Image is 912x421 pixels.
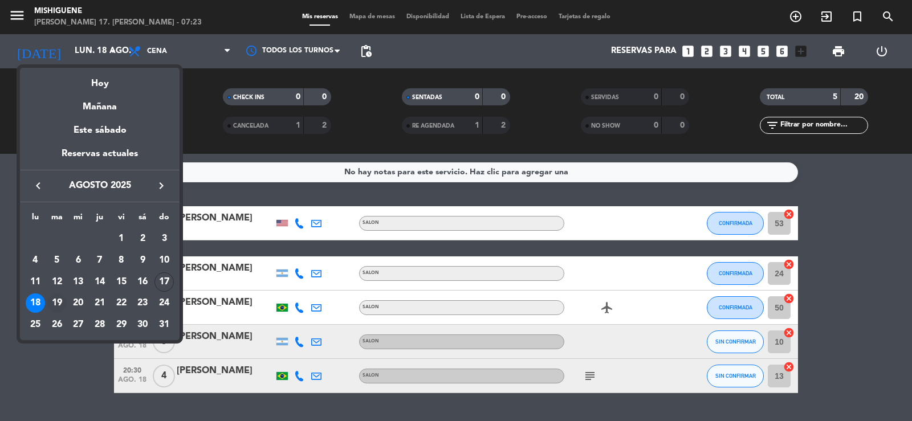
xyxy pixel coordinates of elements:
[48,178,151,193] span: agosto 2025
[89,292,111,314] td: 21 de agosto de 2025
[89,250,111,271] td: 7 de agosto de 2025
[68,293,88,313] div: 20
[26,293,45,313] div: 18
[132,211,154,228] th: sábado
[46,292,68,314] td: 19 de agosto de 2025
[46,250,68,271] td: 5 de agosto de 2025
[47,293,67,313] div: 19
[68,272,88,292] div: 13
[154,229,174,248] div: 3
[132,292,154,314] td: 23 de agosto de 2025
[132,271,154,293] td: 16 de agosto de 2025
[111,228,132,250] td: 1 de agosto de 2025
[154,315,174,334] div: 31
[154,179,168,193] i: keyboard_arrow_right
[154,272,174,292] div: 17
[67,250,89,271] td: 6 de agosto de 2025
[133,251,152,270] div: 9
[132,228,154,250] td: 2 de agosto de 2025
[31,179,45,193] i: keyboard_arrow_left
[90,293,109,313] div: 21
[111,314,132,336] td: 29 de agosto de 2025
[154,251,174,270] div: 10
[25,292,46,314] td: 18 de agosto de 2025
[112,229,131,248] div: 1
[20,146,180,170] div: Reservas actuales
[26,315,45,334] div: 25
[67,211,89,228] th: miércoles
[20,68,180,91] div: Hoy
[67,292,89,314] td: 20 de agosto de 2025
[151,178,172,193] button: keyboard_arrow_right
[47,272,67,292] div: 12
[90,315,109,334] div: 28
[67,314,89,336] td: 27 de agosto de 2025
[111,250,132,271] td: 8 de agosto de 2025
[25,228,111,250] td: AGO.
[68,251,88,270] div: 6
[153,250,175,271] td: 10 de agosto de 2025
[132,314,154,336] td: 30 de agosto de 2025
[90,251,109,270] div: 7
[25,271,46,293] td: 11 de agosto de 2025
[20,91,180,115] div: Mañana
[153,314,175,336] td: 31 de agosto de 2025
[154,293,174,313] div: 24
[26,251,45,270] div: 4
[25,250,46,271] td: 4 de agosto de 2025
[153,292,175,314] td: 24 de agosto de 2025
[47,315,67,334] div: 26
[153,228,175,250] td: 3 de agosto de 2025
[133,293,152,313] div: 23
[46,211,68,228] th: martes
[25,211,46,228] th: lunes
[153,211,175,228] th: domingo
[111,211,132,228] th: viernes
[111,292,132,314] td: 22 de agosto de 2025
[89,271,111,293] td: 14 de agosto de 2025
[153,271,175,293] td: 17 de agosto de 2025
[26,272,45,292] div: 11
[112,251,131,270] div: 8
[46,314,68,336] td: 26 de agosto de 2025
[133,272,152,292] div: 16
[133,229,152,248] div: 2
[112,293,131,313] div: 22
[28,178,48,193] button: keyboard_arrow_left
[112,315,131,334] div: 29
[133,315,152,334] div: 30
[90,272,109,292] div: 14
[46,271,68,293] td: 12 de agosto de 2025
[89,314,111,336] td: 28 de agosto de 2025
[111,271,132,293] td: 15 de agosto de 2025
[20,115,180,146] div: Este sábado
[112,272,131,292] div: 15
[68,315,88,334] div: 27
[47,251,67,270] div: 5
[132,250,154,271] td: 9 de agosto de 2025
[67,271,89,293] td: 13 de agosto de 2025
[89,211,111,228] th: jueves
[25,314,46,336] td: 25 de agosto de 2025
